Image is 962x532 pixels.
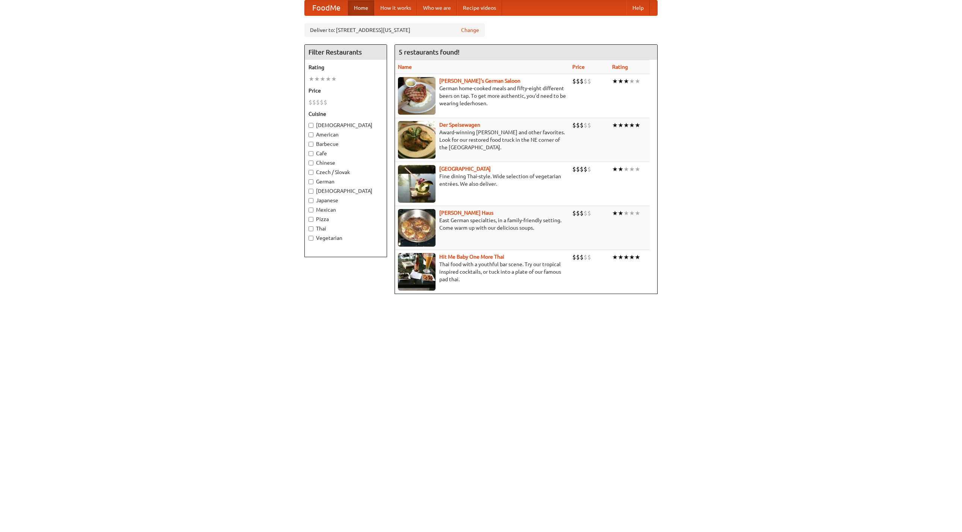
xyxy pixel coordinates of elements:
input: German [309,179,313,184]
p: Fine dining Thai-style. Wide selection of vegetarian entrées. We also deliver. [398,173,566,188]
li: $ [580,253,584,261]
a: [PERSON_NAME] Haus [439,210,493,216]
input: Japanese [309,198,313,203]
li: $ [576,253,580,261]
a: Change [461,26,479,34]
li: $ [584,209,587,217]
li: ★ [618,253,623,261]
a: Home [348,0,374,15]
h4: Filter Restaurants [305,45,387,60]
li: ★ [629,165,635,173]
a: [PERSON_NAME]'s German Saloon [439,78,520,84]
a: [GEOGRAPHIC_DATA] [439,166,491,172]
a: Who we are [417,0,457,15]
img: satay.jpg [398,165,436,203]
li: ★ [635,165,640,173]
li: ★ [618,165,623,173]
a: Recipe videos [457,0,502,15]
ng-pluralize: 5 restaurants found! [399,49,460,56]
li: ★ [331,75,337,83]
input: [DEMOGRAPHIC_DATA] [309,123,313,128]
label: Cafe [309,150,383,157]
li: ★ [635,209,640,217]
li: $ [576,165,580,173]
p: East German specialties, in a family-friendly setting. Come warm up with our delicious soups. [398,217,566,232]
input: Czech / Slovak [309,170,313,175]
li: ★ [612,253,618,261]
label: American [309,131,383,138]
li: $ [587,77,591,85]
label: Czech / Slovak [309,168,383,176]
li: $ [309,98,312,106]
li: ★ [635,253,640,261]
label: German [309,178,383,185]
input: Cafe [309,151,313,156]
li: $ [584,77,587,85]
a: Hit Me Baby One More Thai [439,254,504,260]
a: FoodMe [305,0,348,15]
input: [DEMOGRAPHIC_DATA] [309,189,313,194]
input: Thai [309,226,313,231]
li: ★ [325,75,331,83]
li: ★ [629,253,635,261]
li: $ [580,77,584,85]
p: German home-cooked meals and fifty-eight different beers on tap. To get more authentic, you'd nee... [398,85,566,107]
label: [DEMOGRAPHIC_DATA] [309,121,383,129]
input: Chinese [309,161,313,165]
li: ★ [314,75,320,83]
label: [DEMOGRAPHIC_DATA] [309,187,383,195]
li: $ [316,98,320,106]
label: Mexican [309,206,383,214]
li: ★ [635,77,640,85]
input: American [309,132,313,137]
label: Pizza [309,215,383,223]
li: $ [580,121,584,129]
li: $ [587,253,591,261]
img: esthers.jpg [398,77,436,115]
input: Mexican [309,208,313,212]
a: Rating [612,64,628,70]
li: $ [572,77,576,85]
li: $ [576,209,580,217]
a: Name [398,64,412,70]
h5: Price [309,87,383,94]
li: ★ [309,75,314,83]
li: $ [584,165,587,173]
li: ★ [629,77,635,85]
li: ★ [623,77,629,85]
a: Der Speisewagen [439,122,480,128]
label: Chinese [309,159,383,167]
input: Pizza [309,217,313,222]
li: ★ [629,121,635,129]
li: ★ [629,209,635,217]
li: $ [320,98,324,106]
li: $ [587,209,591,217]
div: Deliver to: [STREET_ADDRESS][US_STATE] [304,23,485,37]
label: Vegetarian [309,234,383,242]
li: $ [324,98,327,106]
li: $ [576,121,580,129]
li: ★ [635,121,640,129]
li: $ [572,209,576,217]
li: $ [312,98,316,106]
h5: Rating [309,64,383,71]
li: $ [584,253,587,261]
li: $ [587,121,591,129]
img: speisewagen.jpg [398,121,436,159]
li: ★ [623,165,629,173]
a: How it works [374,0,417,15]
li: ★ [612,121,618,129]
li: $ [572,165,576,173]
li: $ [587,165,591,173]
li: ★ [320,75,325,83]
li: ★ [623,253,629,261]
a: Price [572,64,585,70]
li: ★ [618,121,623,129]
li: $ [576,77,580,85]
li: ★ [618,77,623,85]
